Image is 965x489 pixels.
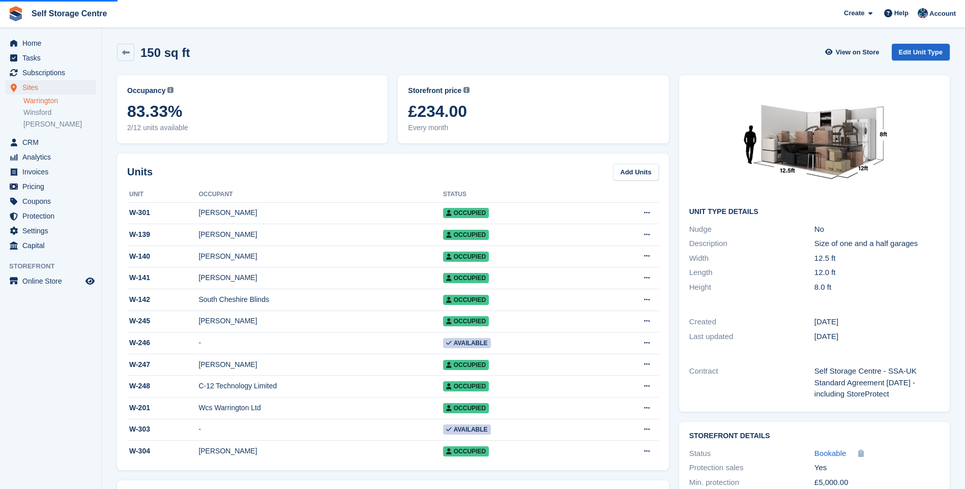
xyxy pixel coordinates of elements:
div: [PERSON_NAME] [198,207,443,218]
div: 12.0 ft [814,267,940,279]
a: menu [5,135,96,149]
a: menu [5,51,96,65]
div: Wcs Warrington Ltd [198,403,443,413]
span: Occupied [443,381,489,391]
div: C-12 Technology Limited [198,381,443,391]
span: Tasks [22,51,83,65]
div: 8.0 ft [814,282,940,293]
h2: Storefront Details [689,432,940,440]
a: Warrington [23,96,96,106]
div: [PERSON_NAME] [198,251,443,262]
a: menu [5,150,96,164]
div: Yes [814,462,940,474]
div: [PERSON_NAME] [198,446,443,456]
th: Status [443,187,592,203]
div: [DATE] [814,331,940,343]
div: South Cheshire Blinds [198,294,443,305]
span: Occupied [443,403,489,413]
div: [DATE] [814,316,940,328]
div: Last updated [689,331,814,343]
img: stora-icon-8386f47178a22dfd0bd8f6a31ec36ba5ce8667c1dd55bd0f319d3a0aa187defe.svg [8,6,23,21]
div: Contract [689,365,814,400]
div: Nudge [689,224,814,235]
span: Storefront [9,261,101,271]
div: W-245 [127,316,198,326]
a: View on Store [824,44,884,60]
span: Occupied [443,446,489,456]
div: No [814,224,940,235]
span: Subscriptions [22,66,83,80]
a: Edit Unit Type [892,44,950,60]
div: Description [689,238,814,250]
div: W-248 [127,381,198,391]
div: Size of one and a half garages [814,238,940,250]
a: menu [5,238,96,253]
div: W-303 [127,424,198,435]
th: Occupant [198,187,443,203]
span: Available [443,338,491,348]
span: 2/12 units available [127,123,377,133]
span: Available [443,424,491,435]
span: Settings [22,224,83,238]
a: menu [5,274,96,288]
div: W-139 [127,229,198,240]
div: W-247 [127,359,198,370]
div: Width [689,253,814,264]
span: CRM [22,135,83,149]
span: Pricing [22,179,83,194]
a: menu [5,194,96,208]
span: Occupied [443,360,489,370]
span: Protection [22,209,83,223]
span: Occupied [443,252,489,262]
img: icon-info-grey-7440780725fd019a000dd9b08b2336e03edf1995a4989e88bcd33f0948082b44.svg [463,87,470,93]
div: W-140 [127,251,198,262]
div: W-201 [127,403,198,413]
a: menu [5,80,96,95]
div: W-142 [127,294,198,305]
div: 12.5 ft [814,253,940,264]
span: Occupied [443,230,489,240]
td: - [198,332,443,354]
span: Every month [408,123,658,133]
a: Winsford [23,108,96,117]
div: W-246 [127,338,198,348]
div: W-301 [127,207,198,218]
span: Home [22,36,83,50]
span: £234.00 [408,102,658,120]
div: [PERSON_NAME] [198,229,443,240]
div: Min. protection [689,477,814,488]
a: [PERSON_NAME] [23,119,96,129]
span: Create [844,8,864,18]
span: Occupied [443,295,489,305]
span: Occupied [443,208,489,218]
div: Self Storage Centre - SSA-UK Standard Agreement [DATE] - including StoreProtect [814,365,940,400]
span: Help [894,8,909,18]
div: Protection sales [689,462,814,474]
span: Capital [22,238,83,253]
span: View on Store [836,47,880,57]
span: Invoices [22,165,83,179]
span: Analytics [22,150,83,164]
div: [PERSON_NAME] [198,316,443,326]
span: Coupons [22,194,83,208]
img: icon-info-grey-7440780725fd019a000dd9b08b2336e03edf1995a4989e88bcd33f0948082b44.svg [167,87,173,93]
img: Clair Cole [918,8,928,18]
span: Online Store [22,274,83,288]
div: [PERSON_NAME] [198,359,443,370]
span: Account [929,9,956,19]
a: menu [5,66,96,80]
img: 150.jpg [738,85,891,200]
div: W-304 [127,446,198,456]
a: menu [5,179,96,194]
div: Height [689,282,814,293]
a: Add Units [613,164,658,180]
th: Unit [127,187,198,203]
a: menu [5,224,96,238]
a: Self Storage Centre [27,5,111,22]
div: W-141 [127,272,198,283]
h2: Units [127,164,153,179]
h2: Unit Type details [689,208,940,216]
span: Sites [22,80,83,95]
div: £5,000.00 [814,477,940,488]
a: menu [5,209,96,223]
